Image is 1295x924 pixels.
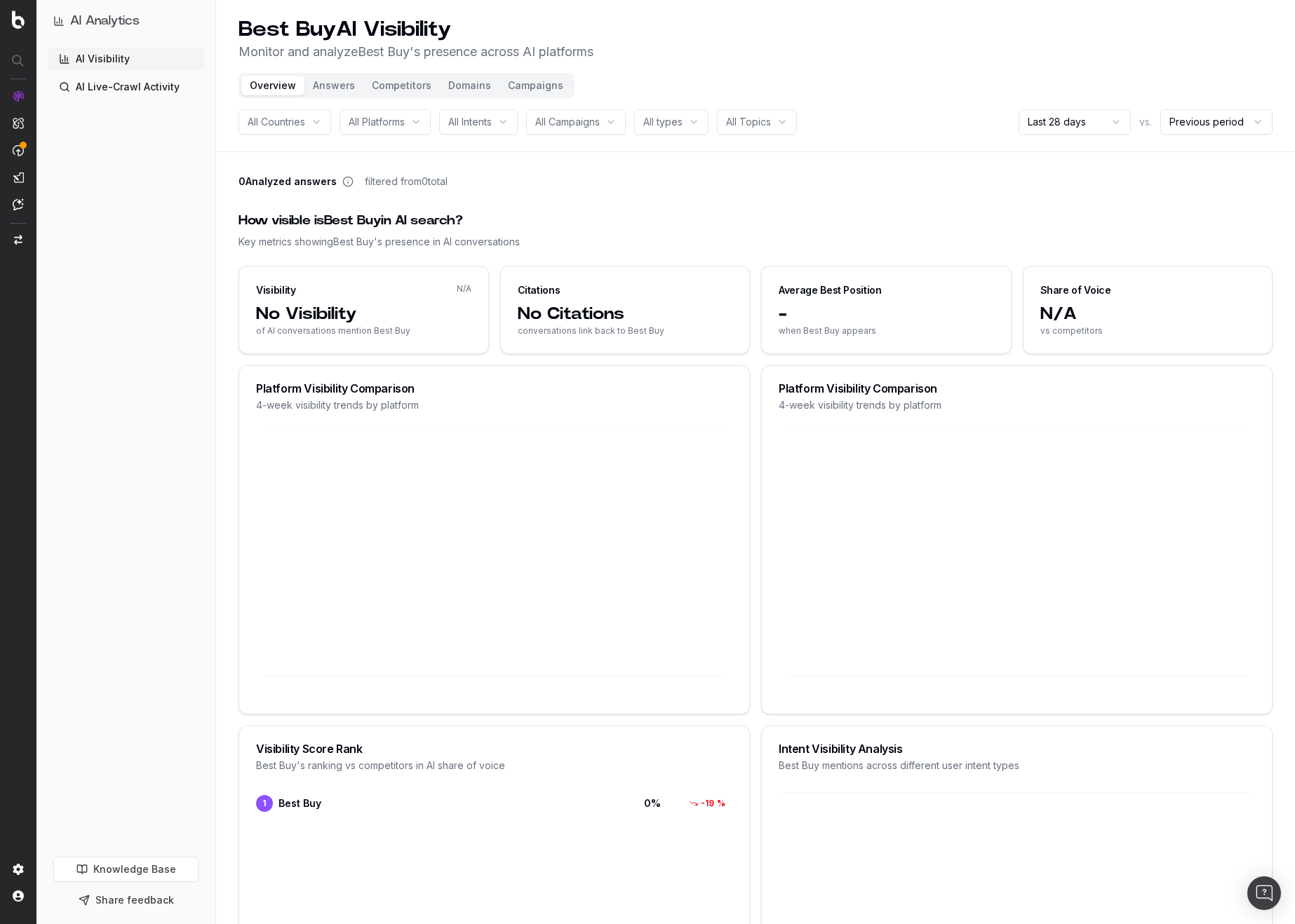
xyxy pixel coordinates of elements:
[13,198,24,210] img: Assist
[440,76,499,95] button: Domains
[48,48,204,70] a: AI Visibility
[256,283,296,297] div: Visibility
[779,759,1255,773] div: Best Buy mentions across different user intent types
[1040,325,1256,337] span: vs competitors
[1139,115,1152,129] span: vs.
[779,398,1255,412] div: 4-week visibility trends by platform
[717,798,725,809] span: %
[53,857,199,882] a: Knowledge Base
[53,11,199,31] button: AI Analytics
[256,303,471,325] span: No Visibility
[499,76,572,95] button: Campaigns
[1247,876,1281,910] div: Open Intercom Messenger
[726,115,771,129] span: All Topics
[256,795,273,812] span: 1
[256,743,732,754] div: Visibility Score Rank
[683,796,732,810] div: -19
[13,144,24,156] img: Activation
[779,743,1255,754] div: Intent Visibility Analysis
[779,303,994,325] span: -
[605,796,661,810] span: 0 %
[535,115,600,129] span: All Campaigns
[448,115,492,129] span: All Intents
[518,283,561,297] div: Citations
[279,796,321,810] span: Best Buy
[518,325,733,337] span: conversations link back to Best Buy
[239,17,593,42] h1: Best Buy AI Visibility
[239,42,593,62] p: Monitor and analyze Best Buy 's presence across AI platforms
[13,890,24,902] img: My account
[241,76,304,95] button: Overview
[779,383,1255,394] div: Platform Visibility Comparison
[1040,303,1256,325] span: N/A
[13,117,24,129] img: Intelligence
[779,325,994,337] span: when Best Buy appears
[256,398,732,412] div: 4-week visibility trends by platform
[1040,283,1111,297] div: Share of Voice
[239,211,1273,231] div: How visible is Best Buy in AI search?
[12,11,25,29] img: Botify logo
[365,175,448,189] span: filtered from 0 total
[14,235,22,245] img: Switch project
[13,864,24,875] img: Setting
[363,76,440,95] button: Competitors
[256,383,732,394] div: Platform Visibility Comparison
[239,235,1273,249] div: Key metrics showing Best Buy 's presence in AI conversations
[256,759,732,773] div: Best Buy 's ranking vs competitors in AI share of voice
[248,115,305,129] span: All Countries
[457,283,471,294] span: N/A
[53,888,199,913] button: Share feedback
[13,90,24,102] img: Analytics
[70,11,140,31] h1: AI Analytics
[256,325,471,337] span: of AI conversations mention Best Buy
[349,115,405,129] span: All Platforms
[13,172,24,183] img: Studio
[518,303,733,325] span: No Citations
[304,76,363,95] button: Answers
[239,175,337,189] span: 0 Analyzed answers
[48,76,204,98] a: AI Live-Crawl Activity
[779,283,882,297] div: Average Best Position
